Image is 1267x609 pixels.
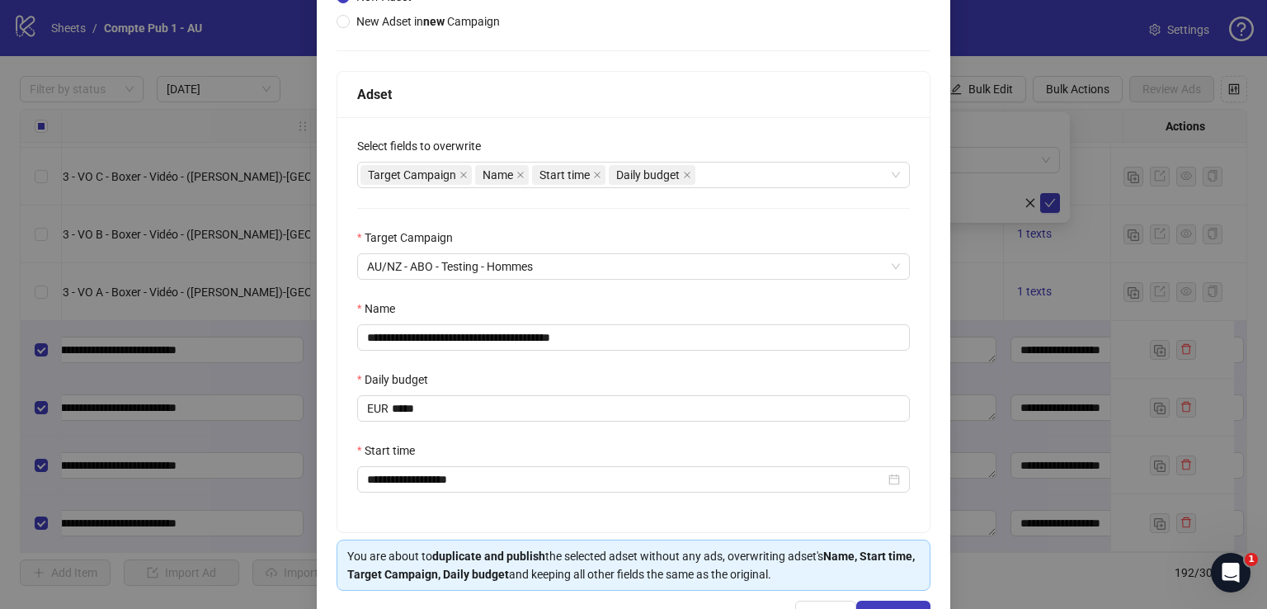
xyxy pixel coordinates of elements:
input: Start time [367,470,885,489]
span: Target Campaign [360,165,472,185]
span: New Adset in Campaign [356,15,500,28]
span: Name [483,166,513,184]
span: AU/NZ - ABO - Testing - Hommes [367,254,900,279]
span: 1 [1245,553,1258,566]
strong: duplicate and publish [432,550,545,563]
label: Select fields to overwrite [357,137,492,155]
span: Start time [532,165,605,185]
span: close [459,171,468,179]
label: Daily budget [357,371,439,389]
label: Start time [357,441,426,460]
label: Target Campaign [357,229,464,247]
strong: new [423,15,445,28]
span: Daily budget [616,166,680,184]
div: You are about to the selected adset without any ads, overwriting adset's and keeping all other fi... [347,547,920,583]
div: Adset [357,84,910,105]
label: Name [357,300,406,318]
input: Name [357,324,910,351]
input: Daily budget [392,396,909,421]
span: Target Campaign [368,166,456,184]
span: close [593,171,601,179]
span: Name [475,165,529,185]
iframe: Intercom live chat [1211,553,1251,592]
span: Start time [539,166,590,184]
span: Daily budget [609,165,695,185]
span: close [683,171,691,179]
span: close [516,171,525,179]
strong: Name, Start time, Target Campaign, Daily budget [347,550,915,581]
